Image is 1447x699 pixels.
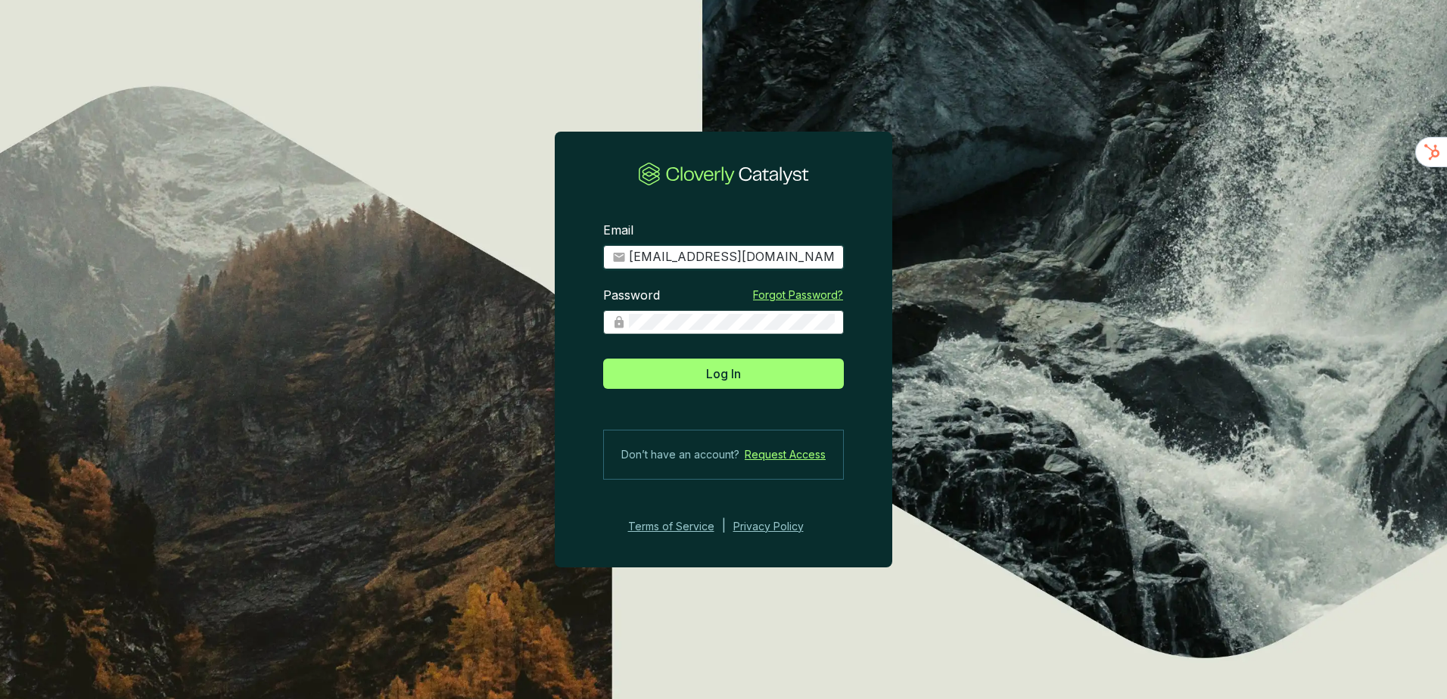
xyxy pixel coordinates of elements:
a: Request Access [745,446,826,464]
button: Log In [603,359,844,389]
a: Privacy Policy [733,517,824,536]
input: Email [629,249,835,266]
input: Password [629,314,835,331]
label: Password [603,287,660,304]
a: Terms of Service [624,517,714,536]
span: Don’t have an account? [621,446,739,464]
label: Email [603,222,633,239]
div: | [722,517,726,536]
span: Log In [706,365,741,383]
a: Forgot Password? [753,287,843,303]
